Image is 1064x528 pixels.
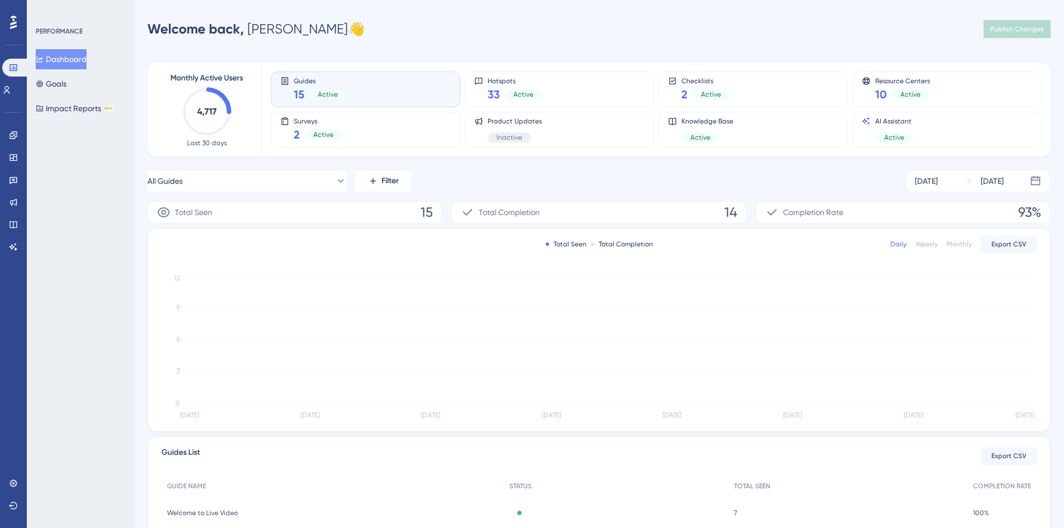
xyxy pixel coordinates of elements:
[294,87,304,102] span: 15
[147,170,346,192] button: All Guides
[900,90,920,99] span: Active
[421,203,433,221] span: 15
[884,133,904,142] span: Active
[36,49,87,69] button: Dashboard
[915,240,938,249] div: Weekly
[981,174,1004,188] div: [DATE]
[176,335,180,343] tspan: 6
[875,87,887,102] span: 10
[513,90,533,99] span: Active
[990,25,1044,34] span: Publish Changes
[984,20,1051,38] button: Publish Changes
[174,274,180,282] tspan: 12
[681,117,733,126] span: Knowledge Base
[734,508,737,517] span: 7
[981,447,1037,465] button: Export CSV
[147,21,244,37] span: Welcome back,
[176,303,180,311] tspan: 9
[973,482,1031,491] span: COMPLETION RATE
[175,399,180,407] tspan: 0
[904,411,923,419] tspan: [DATE]
[681,77,730,84] span: Checklists
[147,20,365,38] div: [PERSON_NAME] 👋
[509,482,532,491] span: STATUS
[175,206,212,219] span: Total Seen
[681,87,688,102] span: 2
[724,203,737,221] span: 14
[294,77,347,84] span: Guides
[180,411,199,419] tspan: [DATE]
[313,130,333,139] span: Active
[161,446,200,466] span: Guides List
[973,508,989,517] span: 100%
[300,411,319,419] tspan: [DATE]
[176,367,180,375] tspan: 3
[294,117,342,125] span: Surveys
[381,174,399,188] span: Filter
[981,235,1037,253] button: Export CSV
[488,87,500,102] span: 33
[1018,203,1041,221] span: 93%
[421,411,440,419] tspan: [DATE]
[147,174,183,188] span: All Guides
[488,117,542,126] span: Product Updates
[542,411,561,419] tspan: [DATE]
[991,240,1027,249] span: Export CSV
[294,127,300,142] span: 2
[488,77,542,84] span: Hotspots
[875,77,930,84] span: Resource Centers
[662,411,681,419] tspan: [DATE]
[947,240,972,249] div: Monthly
[103,106,113,111] div: BETA
[36,98,113,118] button: Impact ReportsBETA
[167,482,206,491] span: GUIDE NAME
[170,72,243,85] span: Monthly Active Users
[734,482,770,491] span: TOTAL SEEN
[197,106,217,117] text: 4,717
[318,90,338,99] span: Active
[915,174,938,188] div: [DATE]
[36,74,66,94] button: Goals
[591,240,653,249] div: Total Completion
[991,451,1027,460] span: Export CSV
[690,133,710,142] span: Active
[783,206,843,219] span: Completion Rate
[1015,411,1034,419] tspan: [DATE]
[497,133,522,142] span: Inactive
[167,508,238,517] span: Welcome to Live Video
[36,27,83,36] div: PERFORMANCE
[783,411,802,419] tspan: [DATE]
[546,240,586,249] div: Total Seen
[875,117,913,126] span: AI Assistant
[479,206,540,219] span: Total Completion
[355,170,411,192] button: Filter
[701,90,721,99] span: Active
[187,139,227,148] span: Last 30 days
[890,240,906,249] div: Daily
